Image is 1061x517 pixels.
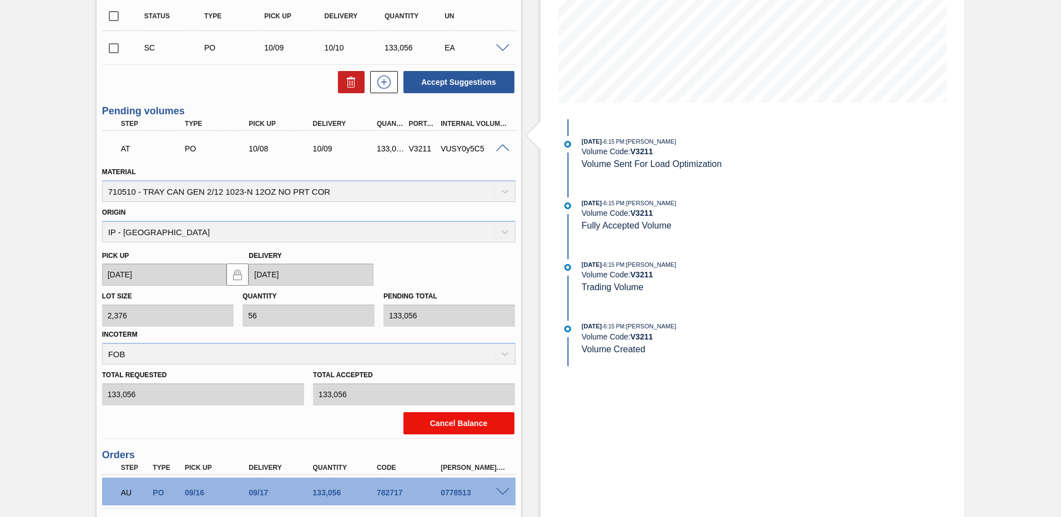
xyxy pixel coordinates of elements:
span: : [PERSON_NAME] [624,200,676,206]
strong: V 3211 [630,147,653,156]
div: 133,056 [374,144,407,153]
div: Volume Code: [582,209,845,217]
div: Step [118,464,151,472]
span: - 6:15 PM [602,323,625,330]
span: Trading Volume [582,282,643,292]
label: Total Accepted [313,367,515,383]
span: - 6:15 PM [602,262,625,268]
div: UN [442,12,509,20]
div: VUSY0y5C5 [438,144,509,153]
input: mm/dd/yyyy [249,263,373,286]
div: 10/10/2025 [322,43,389,52]
div: Purchase order [182,144,254,153]
div: 10/09/2025 [261,43,329,52]
label: Origin [102,209,126,216]
div: 09/16/2025 [182,488,254,497]
button: Accept Suggestions [403,71,514,93]
div: Awaiting Unload [118,480,151,505]
div: New suggestion [365,71,398,93]
div: Volume Code: [582,147,845,156]
img: atual [564,141,571,148]
p: AU [121,488,149,497]
label: Delivery [249,252,282,260]
div: Pick up [246,120,317,128]
div: Pick up [182,464,254,472]
div: Volume Code: [582,332,845,341]
strong: V 3211 [630,332,653,341]
div: Quantity [310,464,382,472]
div: Quantity [382,12,449,20]
div: V3211 [406,144,439,153]
div: [PERSON_NAME]. ID [438,464,509,472]
div: 133,056 [310,488,382,497]
span: : [PERSON_NAME] [624,261,676,268]
div: Type [182,120,254,128]
div: Volume Code: [582,270,845,279]
div: Accept Suggestions [398,70,516,94]
label: Material [102,168,136,176]
div: Portal Volume [406,120,439,128]
div: 09/17/2025 [246,488,317,497]
span: [DATE] [582,138,602,145]
span: Fully Accepted Volume [582,221,671,230]
span: [DATE] [582,200,602,206]
button: locked [226,263,249,286]
strong: V 3211 [630,270,653,279]
div: Internal Volume Id [438,120,509,128]
span: : [PERSON_NAME] [624,323,676,330]
div: Purchase order [201,43,269,52]
label: Incoterm [102,331,138,338]
span: Volume Sent For Load Optimization [582,159,722,169]
strong: V 3211 [630,209,653,217]
input: mm/dd/yyyy [102,263,227,286]
button: Cancel Balance [403,412,514,434]
div: Delete Suggestions [332,71,365,93]
div: Pick up [261,12,329,20]
div: Purchase order [150,488,183,497]
h3: Pending volumes [102,105,516,117]
label: Pending total [383,292,437,300]
div: Code [374,464,446,472]
div: EA [442,43,509,52]
p: AT [121,144,187,153]
div: 10/08/2025 [246,144,317,153]
div: Suggestion Created [142,43,209,52]
span: : [PERSON_NAME] [624,138,676,145]
div: Quantity [374,120,407,128]
div: 0778513 [438,488,509,497]
div: Type [201,12,269,20]
div: 133,056 [382,43,449,52]
div: 782717 [374,488,446,497]
div: Delivery [246,464,317,472]
label: Total Requested [102,367,304,383]
span: - 6:15 PM [602,200,625,206]
div: Delivery [322,12,389,20]
div: Awaiting Transport Information [118,136,190,161]
div: Step [118,120,190,128]
img: locked [231,268,244,281]
label: Pick up [102,252,129,260]
img: atual [564,202,571,209]
span: Volume Created [582,344,645,354]
div: Delivery [310,120,382,128]
span: [DATE] [582,261,602,268]
img: atual [564,264,571,271]
h3: Orders [102,449,516,461]
label: Lot size [102,292,132,300]
img: atual [564,326,571,332]
label: Quantity [242,292,276,300]
span: - 6:15 PM [602,139,625,145]
span: [DATE] [582,323,602,330]
div: Type [150,464,183,472]
div: Status [142,12,209,20]
div: 10/09/2025 [310,144,382,153]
